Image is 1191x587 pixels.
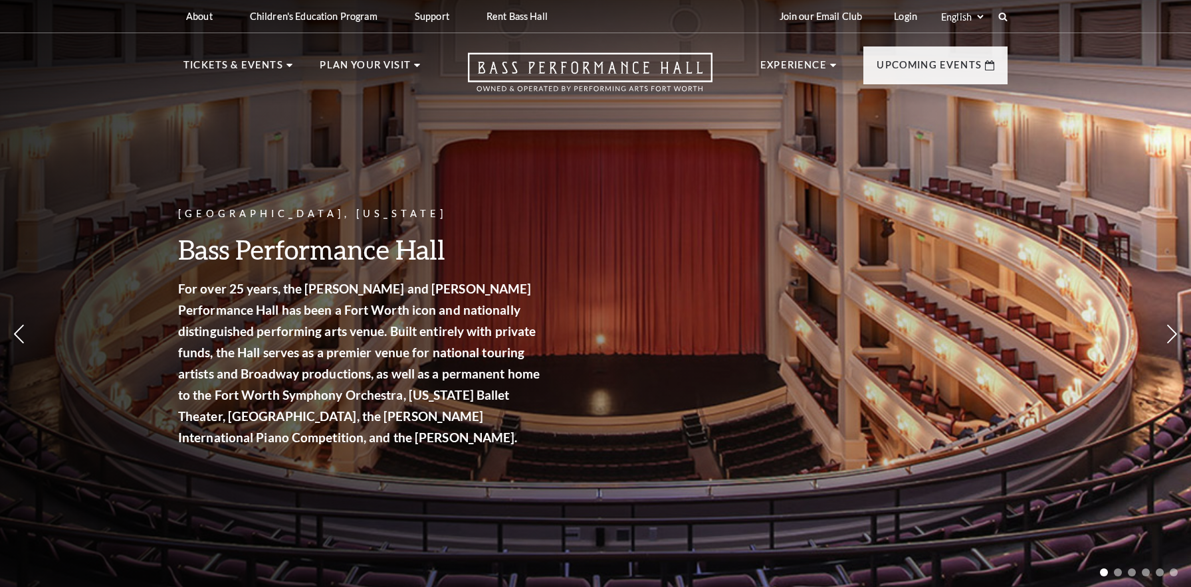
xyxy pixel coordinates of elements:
[178,281,540,445] strong: For over 25 years, the [PERSON_NAME] and [PERSON_NAME] Performance Hall has been a Fort Worth ico...
[186,11,213,22] p: About
[178,206,544,222] p: [GEOGRAPHIC_DATA], [US_STATE]
[415,11,449,22] p: Support
[320,57,411,81] p: Plan Your Visit
[877,57,982,81] p: Upcoming Events
[178,232,544,266] h3: Bass Performance Hall
[250,11,378,22] p: Children's Education Program
[760,57,827,81] p: Experience
[938,11,986,23] select: Select:
[183,57,283,81] p: Tickets & Events
[487,11,548,22] p: Rent Bass Hall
